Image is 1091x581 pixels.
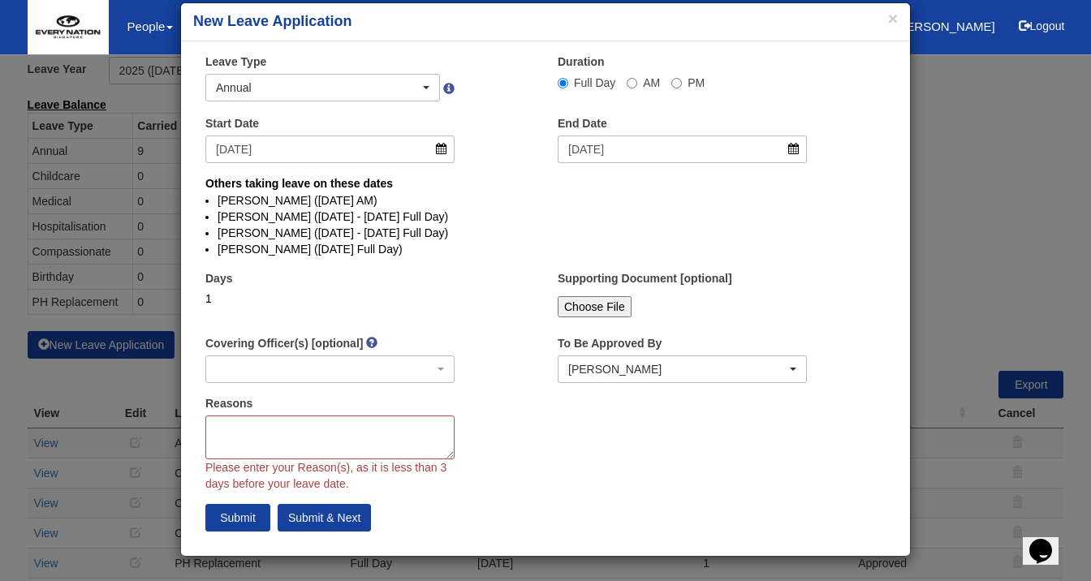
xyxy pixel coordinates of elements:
[558,136,807,163] input: d/m/yyyy
[643,76,660,89] span: AM
[205,136,455,163] input: d/m/yyyy
[574,76,615,89] span: Full Day
[216,80,420,96] div: Annual
[558,115,607,131] label: End Date
[205,74,440,101] button: Annual
[218,209,873,225] li: [PERSON_NAME] ([DATE] - [DATE] Full Day)
[218,225,873,241] li: [PERSON_NAME] ([DATE] - [DATE] Full Day)
[568,361,787,377] div: [PERSON_NAME]
[205,115,259,131] label: Start Date
[205,395,252,411] label: Reasons
[218,241,873,257] li: [PERSON_NAME] ([DATE] Full Day)
[558,335,662,351] label: To Be Approved By
[558,296,632,317] input: Choose File
[205,504,270,532] input: Submit
[205,290,455,307] div: 1
[205,335,363,351] label: Covering Officer(s) [optional]
[558,270,732,286] label: Supporting Document [optional]
[1023,516,1075,565] iframe: chat widget
[205,461,446,490] span: Please enter your Reason(s), as it is less than 3 days before your leave date.
[688,76,705,89] span: PM
[218,192,873,209] li: [PERSON_NAME] ([DATE] AM)
[888,10,898,27] button: ×
[278,504,371,532] input: Submit & Next
[193,13,351,29] b: New Leave Application
[205,177,393,190] b: Others taking leave on these dates
[205,270,232,286] label: Days
[558,355,807,383] button: Mark Chew
[205,54,266,70] label: Leave Type
[558,54,605,70] label: Duration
